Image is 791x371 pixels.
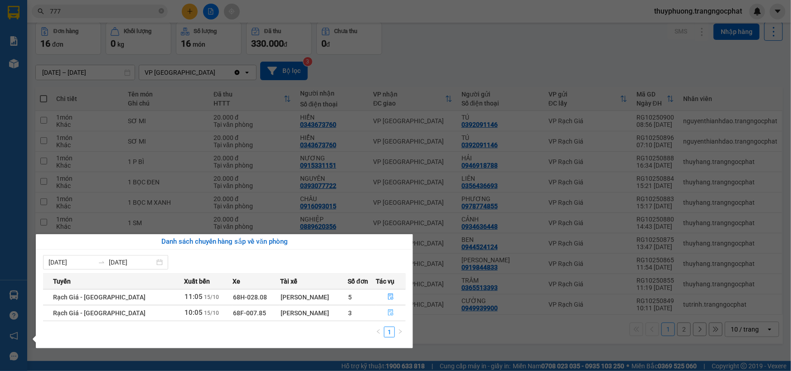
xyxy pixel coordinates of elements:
[281,292,347,302] div: [PERSON_NAME]
[377,290,406,304] button: file-done
[384,327,394,337] a: 1
[184,293,203,301] span: 11:05
[388,309,394,317] span: file-done
[281,308,347,318] div: [PERSON_NAME]
[98,259,105,266] span: to
[376,276,395,286] span: Tác vụ
[184,308,203,317] span: 10:05
[184,276,210,286] span: Xuất bến
[53,309,146,317] span: Rạch Giá - [GEOGRAPHIC_DATA]
[233,294,267,301] span: 68H-028.08
[395,327,406,337] button: right
[384,327,395,337] li: 1
[398,329,403,334] span: right
[388,294,394,301] span: file-done
[280,276,297,286] span: Tài xế
[204,294,219,300] span: 15/10
[348,309,352,317] span: 3
[373,327,384,337] li: Previous Page
[53,276,71,286] span: Tuyến
[43,236,406,247] div: Danh sách chuyến hàng sắp về văn phòng
[53,294,146,301] span: Rạch Giá - [GEOGRAPHIC_DATA]
[49,257,94,267] input: Từ ngày
[233,276,240,286] span: Xe
[348,294,352,301] span: 5
[348,276,368,286] span: Số đơn
[377,306,406,320] button: file-done
[204,310,219,316] span: 15/10
[233,309,266,317] span: 68F-007.85
[395,327,406,337] li: Next Page
[373,327,384,337] button: left
[109,257,155,267] input: Đến ngày
[98,259,105,266] span: swap-right
[376,329,381,334] span: left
